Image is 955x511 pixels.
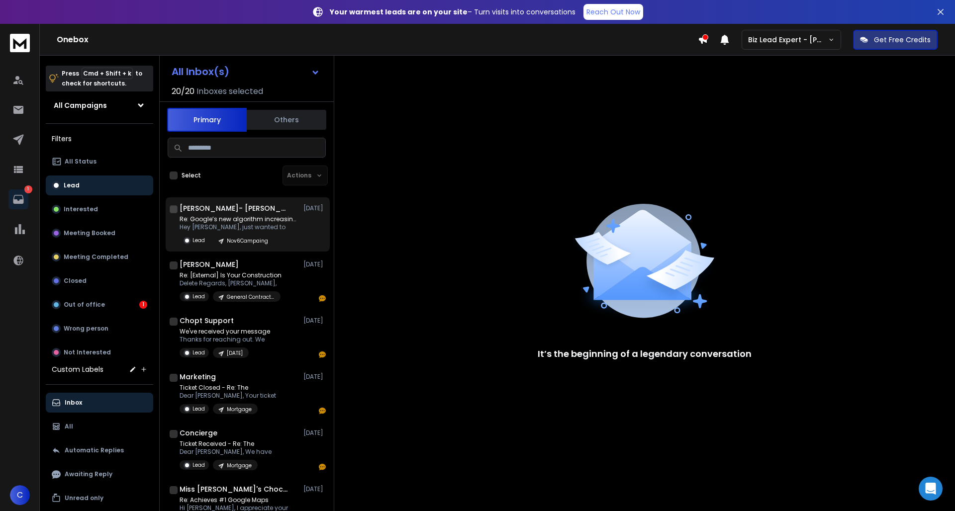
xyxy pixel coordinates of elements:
p: Interested [64,205,98,213]
p: – Turn visits into conversations [330,7,575,17]
p: Meeting Completed [64,253,128,261]
p: Closed [64,277,87,285]
div: 1 [139,301,147,309]
h1: Concierge [180,428,217,438]
p: All Status [65,158,96,166]
p: Ticket Closed - Re: The [180,384,276,392]
a: Reach Out Now [583,4,643,20]
button: C [10,485,30,505]
p: [DATE] [303,204,326,212]
p: It’s the beginning of a legendary conversation [538,347,752,361]
h3: Filters [46,132,153,146]
p: All [65,423,73,430]
p: Lead [192,461,205,469]
h1: Miss [PERSON_NAME]'s Chocolate Chip Cookies [180,484,289,494]
h1: All Inbox(s) [172,67,229,77]
p: Lead [192,293,205,300]
button: Interested [46,199,153,219]
p: Mortgage [227,462,252,469]
button: All Status [46,152,153,171]
p: Lead [192,237,205,244]
h1: [PERSON_NAME] [180,259,239,269]
span: Cmd + Shift + k [82,68,133,79]
button: Closed [46,271,153,291]
h1: Chopt Support [180,316,234,326]
p: Lead [192,349,205,356]
p: Re: Google’s new algorithm increasingly [180,215,299,223]
p: Hey [PERSON_NAME], just wanted to [180,223,299,231]
p: General Contractors [227,293,275,301]
p: Thanks for reaching out. We [180,336,270,343]
img: logo [10,34,30,52]
h3: Inboxes selected [196,85,263,97]
p: 1 [24,185,32,193]
label: Select [182,171,201,179]
button: Lead [46,175,153,195]
button: Others [247,109,326,131]
span: 20 / 20 [172,85,194,97]
p: Dear [PERSON_NAME], We have [180,448,272,456]
a: 1 [8,189,28,209]
h3: Custom Labels [52,364,103,374]
button: Meeting Booked [46,223,153,243]
p: Wrong person [64,325,108,333]
p: Re: [External] Is Your Construction [180,271,282,279]
button: Get Free Credits [853,30,938,50]
button: Meeting Completed [46,247,153,267]
p: Automatic Replies [65,446,124,454]
p: Lead [64,181,80,189]
button: Out of office1 [46,295,153,315]
div: Open Intercom Messenger [919,477,943,501]
p: We've received your message [180,328,270,336]
h1: Marketing [180,372,216,382]
button: Unread only [46,488,153,508]
button: Inbox [46,393,153,413]
p: Biz Lead Expert - [PERSON_NAME] [748,35,828,45]
button: Awaiting Reply [46,464,153,484]
p: Press to check for shortcuts. [62,69,142,88]
button: All Inbox(s) [164,62,328,82]
p: Awaiting Reply [65,470,112,478]
h1: All Campaigns [54,100,107,110]
p: Lead [192,405,205,413]
p: [DATE] [303,429,326,437]
h1: [PERSON_NAME]- [PERSON_NAME] [180,203,289,213]
p: Out of office [64,301,105,309]
h1: Onebox [57,34,698,46]
p: Unread only [65,494,103,502]
p: [DATE] [227,349,243,357]
p: Reach Out Now [586,7,640,17]
p: Mortgage [227,406,252,413]
strong: Your warmest leads are on your site [330,7,468,17]
p: [DATE] [303,373,326,381]
button: Automatic Replies [46,440,153,460]
p: Meeting Booked [64,229,115,237]
p: Dear [PERSON_NAME], Your ticket [180,392,276,400]
p: Not Interested [64,348,111,356]
p: [DATE] [303,317,326,325]
button: Primary [167,108,247,132]
p: Nov6Campaing [227,237,268,245]
button: Not Interested [46,342,153,362]
button: All Campaigns [46,95,153,115]
button: All [46,417,153,436]
button: Wrong person [46,319,153,339]
p: Re: Achieves #1 Google Maps [180,496,288,504]
p: Get Free Credits [874,35,931,45]
p: Inbox [65,399,82,407]
p: [DATE] [303,260,326,268]
p: Ticket Received - Re: The [180,440,272,448]
p: [DATE] [303,485,326,493]
p: Delete Regards, [PERSON_NAME], [180,279,282,287]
